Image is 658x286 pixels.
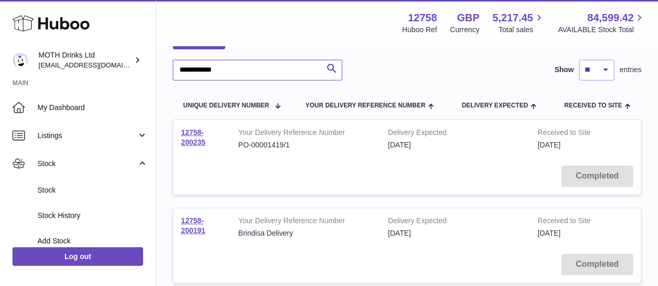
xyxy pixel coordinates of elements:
[183,102,269,109] span: Unique Delivery Number
[493,11,545,35] a: 5,217.45 Total sales
[587,11,634,25] span: 84,599.42
[493,11,533,25] span: 5,217.45
[388,128,522,140] strong: Delivery Expected
[564,102,622,109] span: Received to Site
[537,141,560,149] span: [DATE]
[537,128,606,140] strong: Received to Site
[461,102,527,109] span: Delivery Expected
[238,140,372,150] div: PO-00001419/1
[38,61,153,69] span: [EMAIL_ADDRESS][DOMAIN_NAME]
[558,25,646,35] span: AVAILABLE Stock Total
[620,65,641,75] span: entries
[457,11,479,25] strong: GBP
[37,131,137,141] span: Listings
[37,103,148,113] span: My Dashboard
[388,216,522,228] strong: Delivery Expected
[181,128,205,146] a: 12758-200235
[181,216,205,235] a: 12758-200191
[408,11,437,25] strong: 12758
[37,159,137,169] span: Stock
[37,211,148,221] span: Stock History
[402,25,437,35] div: Huboo Ref
[388,228,522,238] div: [DATE]
[12,247,143,266] a: Log out
[388,140,522,150] div: [DATE]
[238,216,372,228] strong: Your Delivery Reference Number
[238,228,372,238] div: Brindisa Delivery
[558,11,646,35] a: 84,599.42 AVAILABLE Stock Total
[450,25,480,35] div: Currency
[37,236,148,246] span: Add Stock
[305,102,425,109] span: Your Delivery Reference Number
[554,65,574,75] label: Show
[537,216,606,228] strong: Received to Site
[37,185,148,195] span: Stock
[498,25,545,35] span: Total sales
[238,128,372,140] strong: Your Delivery Reference Number
[12,52,28,68] img: orders@mothdrinks.com
[537,229,560,237] span: [DATE]
[38,50,132,70] div: MOTH Drinks Ltd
